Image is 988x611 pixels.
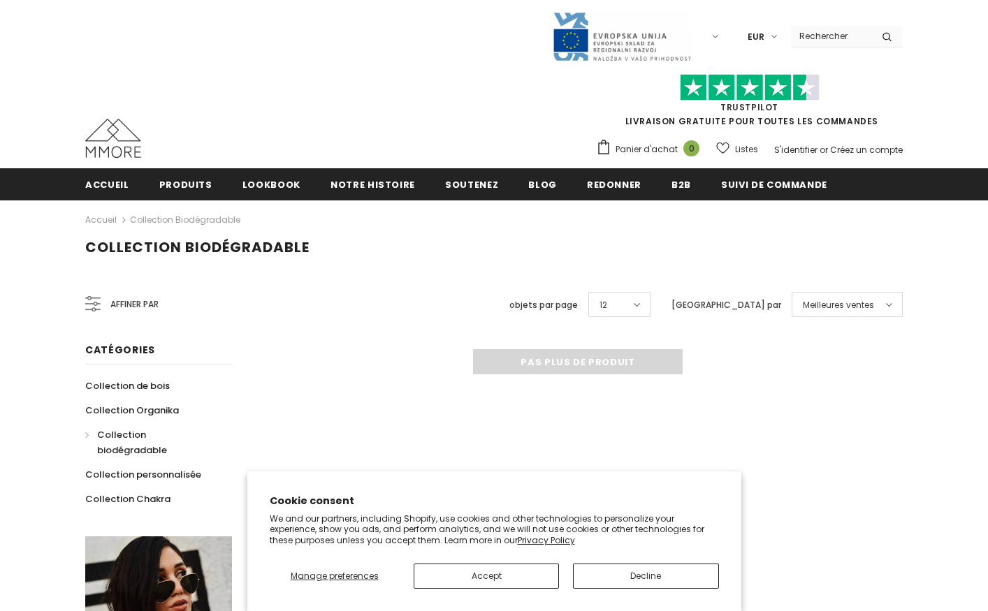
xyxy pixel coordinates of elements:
h2: Cookie consent [270,494,719,508]
span: Collection de bois [85,379,170,392]
a: Collection Organika [85,398,179,422]
img: Cas MMORE [85,119,141,158]
button: Accept [414,564,559,589]
span: Accueil [85,178,129,191]
span: Collection Chakra [85,492,170,506]
span: B2B [671,178,691,191]
a: Accueil [85,168,129,200]
span: Affiner par [110,297,159,312]
span: Blog [528,178,557,191]
img: Javni Razpis [552,11,692,62]
span: Collection biodégradable [85,237,310,257]
span: Suivi de commande [721,178,827,191]
span: Redonner [587,178,641,191]
a: Collection personnalisée [85,462,201,487]
span: Meilleures ventes [803,298,874,312]
a: Panier d'achat 0 [596,139,706,160]
a: Collection Chakra [85,487,170,511]
span: Notre histoire [330,178,415,191]
a: Suivi de commande [721,168,827,200]
span: Produits [159,178,212,191]
button: Decline [573,564,718,589]
input: Search Site [791,26,871,46]
span: or [820,144,828,156]
img: Faites confiance aux étoiles pilotes [680,74,820,101]
span: EUR [748,30,764,44]
span: Collection personnalisée [85,468,201,481]
span: Catégories [85,343,155,357]
span: 12 [600,298,607,312]
a: Produits [159,168,212,200]
a: Javni Razpis [552,30,692,42]
a: Créez un compte [830,144,903,156]
a: Notre histoire [330,168,415,200]
span: Collection biodégradable [97,428,167,457]
span: Collection Organika [85,404,179,417]
span: LIVRAISON GRATUITE POUR TOUTES LES COMMANDES [596,80,903,127]
span: Manage preferences [291,570,379,582]
a: Redonner [587,168,641,200]
a: soutenez [445,168,498,200]
a: Accueil [85,212,117,228]
a: TrustPilot [720,101,778,113]
a: Collection de bois [85,374,170,398]
p: We and our partners, including Shopify, use cookies and other technologies to personalize your ex... [270,513,719,546]
a: Collection biodégradable [130,214,240,226]
a: Listes [716,137,758,161]
a: Blog [528,168,557,200]
a: S'identifier [774,144,818,156]
span: Listes [735,142,758,156]
a: Privacy Policy [518,534,575,546]
a: B2B [671,168,691,200]
span: soutenez [445,178,498,191]
span: 0 [683,140,699,156]
label: [GEOGRAPHIC_DATA] par [671,298,781,312]
span: Panier d'achat [616,142,678,156]
a: Collection biodégradable [85,422,217,462]
a: Lookbook [242,168,300,200]
button: Manage preferences [270,564,400,589]
span: Lookbook [242,178,300,191]
label: objets par page [509,298,578,312]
